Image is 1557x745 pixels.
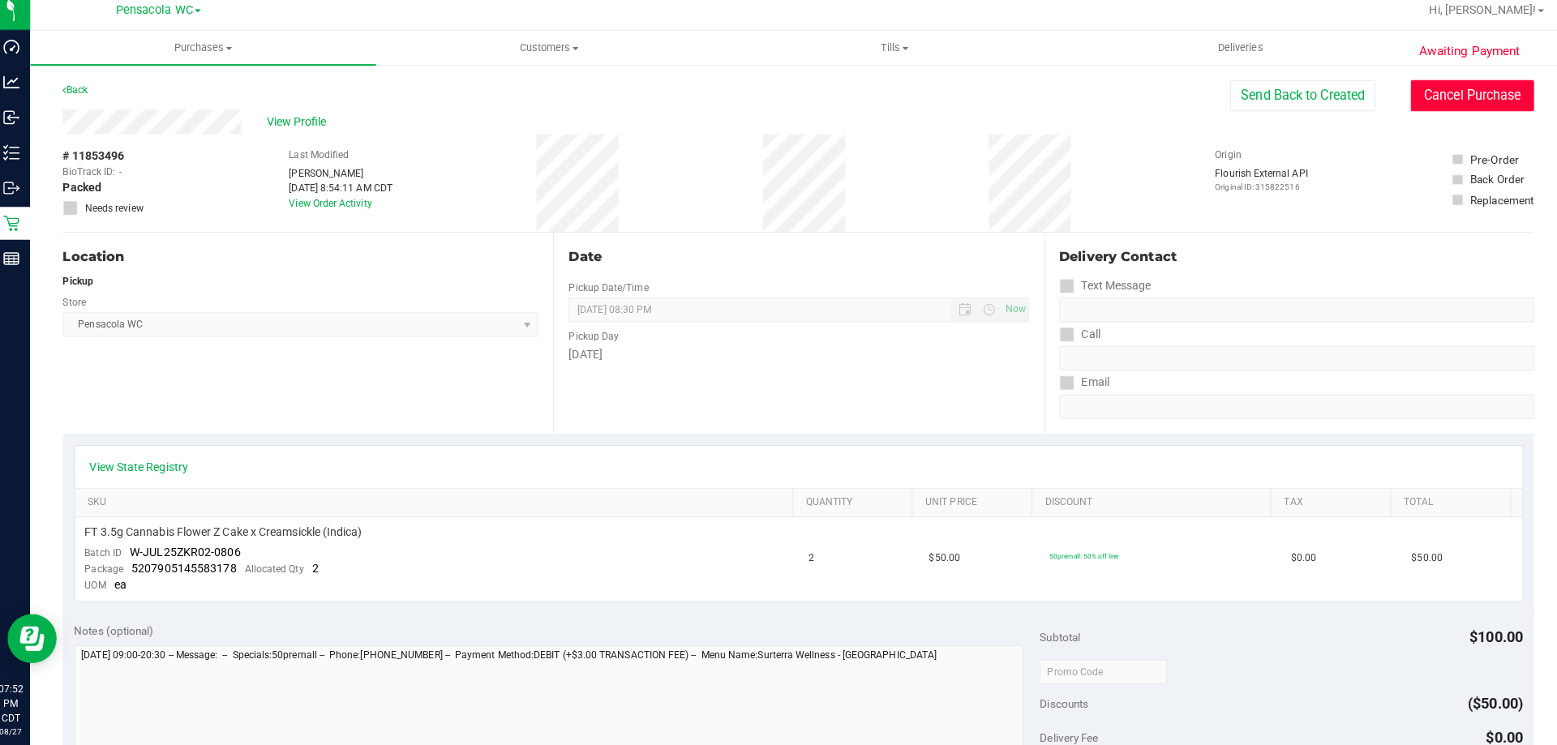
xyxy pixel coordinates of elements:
[12,221,28,238] inline-svg: Retail
[1036,660,1162,684] input: Promo Code
[571,285,650,300] label: Pickup Date/Time
[1285,552,1310,567] span: $0.00
[1036,730,1094,743] span: Delivery Fee
[1041,499,1259,512] a: Discount
[1210,187,1302,199] p: Original ID: 315822516
[127,171,130,186] span: -
[123,12,199,26] span: Pensacola WC
[251,565,310,576] span: Allocated Qty
[71,171,123,186] span: BioTrack ID:
[571,350,1025,367] div: [DATE]
[1210,173,1302,199] div: Flourish External API
[1404,552,1435,567] span: $50.00
[12,256,28,272] inline-svg: Reports
[71,92,96,103] a: Back
[380,39,722,73] a: Customers
[805,499,904,512] a: Quantity
[93,565,131,576] span: Package
[571,253,1025,272] div: Date
[1462,198,1525,214] div: Replacement
[295,203,377,215] a: View Order Activity
[7,726,32,738] p: 08/27
[1410,50,1510,69] span: Awaiting Payment
[1396,499,1495,512] a: Total
[1064,39,1405,73] a: Deliveries
[722,39,1063,73] a: Tills
[927,552,958,567] span: $50.00
[93,581,114,593] span: UOM
[1056,327,1096,350] label: Call
[1036,632,1076,644] span: Subtotal
[1036,689,1084,718] span: Discounts
[272,121,337,138] span: View Profile
[39,49,380,63] span: Purchases
[122,580,135,593] span: ea
[1462,158,1510,174] div: Pre-Order
[12,152,28,168] inline-svg: Inventory
[98,461,195,477] a: View State Registry
[808,552,813,567] span: 2
[7,682,32,726] p: 07:52 PM CDT
[1225,88,1368,118] button: Send Back to Created
[1421,12,1526,25] span: Hi, [PERSON_NAME]!
[83,625,161,638] span: Notes (optional)
[295,173,397,187] div: [PERSON_NAME]
[1478,728,1514,745] span: $0.00
[1056,302,1525,327] input: Format: (999) 999-9999
[71,300,94,315] label: Store
[1056,253,1525,272] div: Delivery Contact
[318,563,324,576] span: 2
[39,39,380,73] a: Purchases
[1056,279,1147,302] label: Text Message
[295,154,354,169] label: Last Modified
[723,49,1062,63] span: Tills
[1210,154,1236,169] label: Origin
[93,207,151,221] span: Needs review
[381,49,721,63] span: Customers
[71,154,132,171] span: # 11853496
[1460,695,1514,712] span: ($50.00)
[571,333,620,348] label: Pickup Day
[1056,375,1105,398] label: Email
[12,47,28,63] inline-svg: Dashboard
[71,186,109,203] span: Packed
[16,615,65,664] iframe: Resource center
[1403,88,1525,118] button: Cancel Purchase
[1461,629,1514,646] span: $100.00
[12,186,28,203] inline-svg: Outbound
[1190,49,1279,63] span: Deliveries
[96,499,786,512] a: SKU
[12,82,28,98] inline-svg: Analytics
[138,547,247,560] span: W-JUL25ZKR02-0806
[924,499,1023,512] a: Unit Price
[1046,554,1114,562] span: 50premall: 50% off line
[93,549,130,560] span: Batch ID
[295,187,397,202] div: [DATE] 8:54:11 AM CDT
[71,253,541,272] div: Location
[1056,350,1525,375] input: Format: (999) 999-9999
[1278,499,1377,512] a: Tax
[12,117,28,133] inline-svg: Inbound
[139,563,243,576] span: 5207905145583178
[71,280,101,292] strong: Pickup
[93,526,367,542] span: FT 3.5g Cannabis Flower Z Cake x Creamsickle (Indica)
[1462,178,1516,194] div: Back Order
